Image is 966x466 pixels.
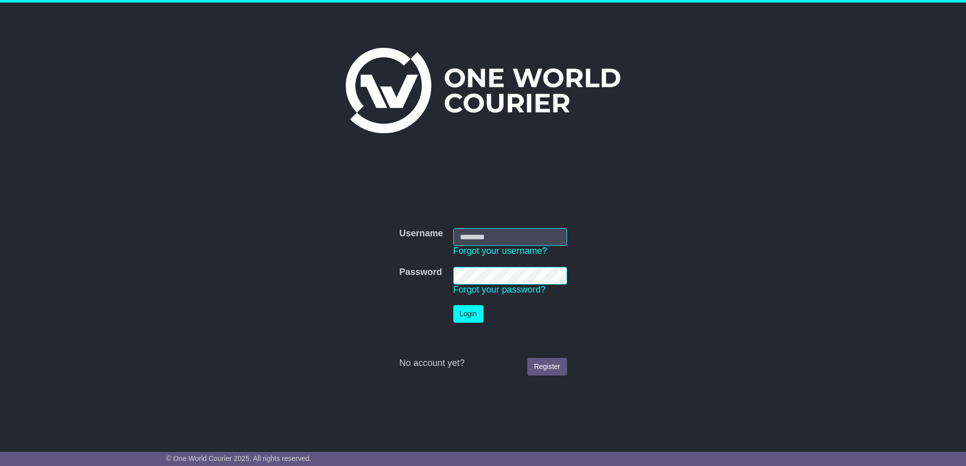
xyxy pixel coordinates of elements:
label: Password [399,267,442,278]
a: Register [527,358,567,376]
a: Forgot your password? [453,285,546,295]
img: One World [346,48,620,133]
label: Username [399,228,443,239]
button: Login [453,305,484,323]
a: Forgot your username? [453,246,547,256]
span: © One World Courier 2025. All rights reserved. [166,454,311,462]
div: No account yet? [399,358,567,369]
